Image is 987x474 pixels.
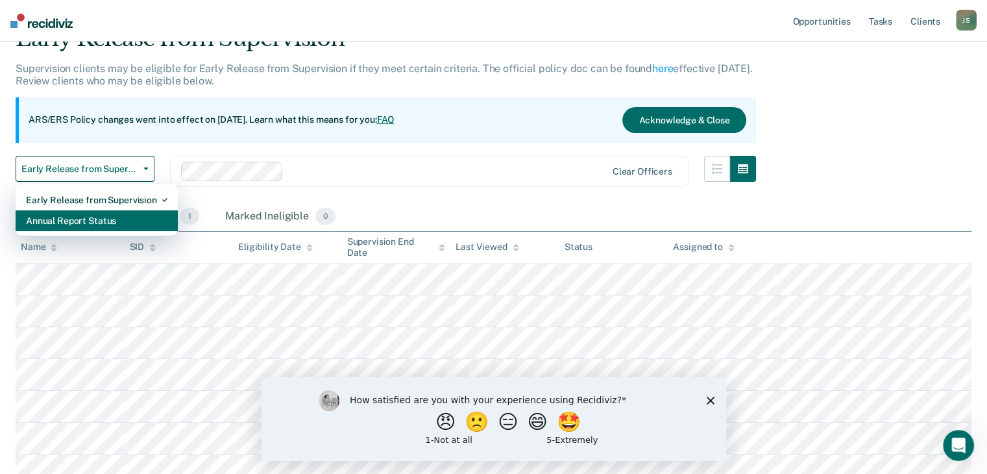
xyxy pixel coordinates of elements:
[238,242,313,253] div: Eligibility Date
[16,156,154,182] button: Early Release from Supervision
[943,430,974,461] iframe: Intercom live chat
[262,377,726,461] iframe: Survey by Kim from Recidiviz
[347,236,446,258] div: Supervision End Date
[130,242,156,253] div: SID
[21,164,138,175] span: Early Release from Supervision
[10,14,73,28] img: Recidiviz
[21,242,57,253] div: Name
[377,114,395,125] a: FAQ
[16,25,756,62] div: Early Release from Supervision
[565,242,592,253] div: Status
[26,210,167,231] div: Annual Report Status
[956,10,977,31] button: JS
[673,242,734,253] div: Assigned to
[315,208,335,225] span: 0
[613,166,672,177] div: Clear officers
[223,203,338,231] div: Marked Ineligible0
[622,107,746,133] button: Acknowledge & Close
[956,10,977,31] div: J S
[180,208,199,225] span: 1
[26,190,167,210] div: Early Release from Supervision
[652,62,673,75] a: here
[29,114,395,127] p: ARS/ERS Policy changes went into effect on [DATE]. Learn what this means for you:
[16,62,753,87] p: Supervision clients may be eligible for Early Release from Supervision if they meet certain crite...
[456,242,518,253] div: Last Viewed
